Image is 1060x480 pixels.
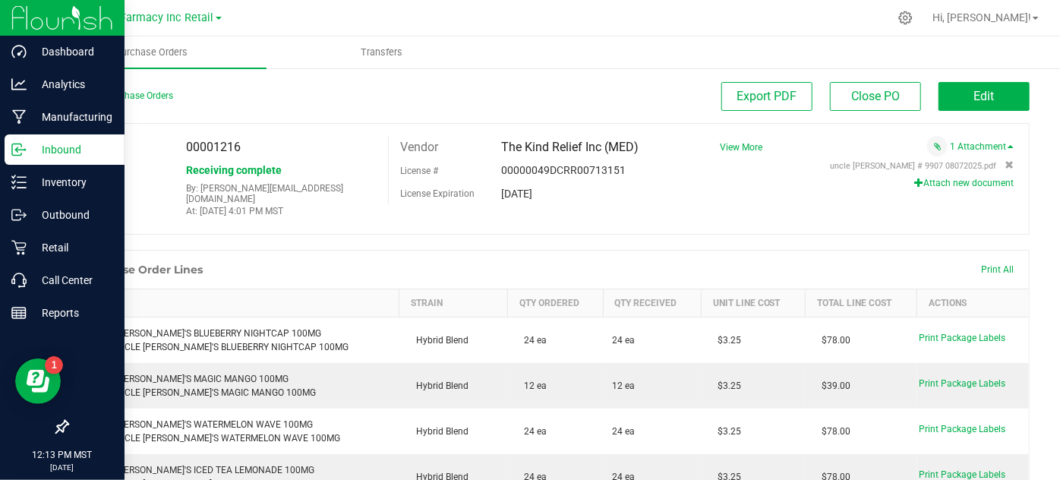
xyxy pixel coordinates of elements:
span: $78.00 [814,426,850,437]
inline-svg: Reports [11,305,27,321]
p: Reports [27,304,118,322]
label: Vendor [400,136,438,159]
iframe: Resource center [15,358,61,404]
span: Print Package Labels [920,469,1006,480]
div: UNCLE [PERSON_NAME]'S MAGIC MANGO 100MG Retail: UNCLE [PERSON_NAME]'S MAGIC MANGO 100MG [77,372,390,399]
span: Hybrid Blend [409,381,468,391]
span: $3.25 [710,335,741,346]
span: Hybrid Blend [409,335,468,346]
a: 1 Attachment [950,141,1014,152]
span: 12 ea [612,379,635,393]
span: Print Package Labels [920,424,1006,434]
p: [DATE] [7,462,118,473]
span: 24 ea [612,425,635,438]
inline-svg: Inventory [11,175,27,190]
div: UNCLE [PERSON_NAME]'S BLUEBERRY NIGHTCAP 100MG Retail: UNCLE [PERSON_NAME]'S BLUEBERRY NIGHTCAP 1... [77,327,390,354]
p: Retail [27,238,118,257]
iframe: Resource center unread badge [45,356,63,374]
span: Print Package Labels [920,378,1006,389]
span: Hi, [PERSON_NAME]! [932,11,1031,24]
inline-svg: Inbound [11,142,27,157]
span: 24 ea [517,426,547,437]
p: Dashboard [27,43,118,61]
span: 00001216 [186,140,241,154]
span: Hybrid Blend [409,426,468,437]
th: Actions [917,289,1029,317]
p: Outbound [27,206,118,224]
p: Call Center [27,271,118,289]
span: Globe Farmacy Inc Retail [89,11,214,24]
label: License Expiration [400,187,475,201]
span: $39.00 [814,381,850,391]
span: $3.25 [710,426,741,437]
span: Close PO [851,89,900,103]
p: Analytics [27,75,118,93]
th: Unit Line Cost [701,289,805,317]
button: Export PDF [721,82,812,111]
span: Print All [981,264,1014,275]
p: Manufacturing [27,108,118,126]
div: Manage settings [896,11,915,25]
button: Close PO [830,82,921,111]
a: Transfers [267,36,497,68]
inline-svg: Call Center [11,273,27,288]
inline-svg: Analytics [11,77,27,92]
p: Inventory [27,173,118,191]
th: Item [68,289,399,317]
p: 12:13 PM MST [7,448,118,462]
span: $3.25 [710,381,741,391]
button: Attach new document [914,176,1014,190]
inline-svg: Dashboard [11,44,27,59]
inline-svg: Manufacturing [11,109,27,125]
a: Purchase Orders [36,36,267,68]
span: 12 ea [517,381,547,391]
span: Purchase Orders [95,46,208,59]
div: UNCLE [PERSON_NAME]'S WATERMELON WAVE 100MG Retail: UNCLE [PERSON_NAME]'S WATERMELON WAVE 100MG [77,418,390,445]
span: Export PDF [737,89,797,103]
span: The Kind Relief Inc (MED) [501,140,639,154]
span: Transfers [340,46,423,59]
span: View file [830,161,996,171]
button: Edit [939,82,1030,111]
p: Inbound [27,141,118,159]
span: Receiving complete [186,164,282,176]
a: View More [720,142,762,153]
th: Total Line Cost [805,289,916,317]
th: Qty Received [603,289,701,317]
span: 24 ea [517,335,547,346]
span: 00000049DCRR00713151 [501,164,626,176]
inline-svg: Retail [11,240,27,255]
p: By: [PERSON_NAME][EMAIL_ADDRESS][DOMAIN_NAME] [186,183,377,204]
span: Remove attachment [1005,160,1014,171]
inline-svg: Outbound [11,207,27,223]
span: Print Package Labels [920,333,1006,343]
span: Edit [974,89,995,103]
h1: Purchase Order Lines [83,264,203,276]
span: $78.00 [814,335,850,346]
label: License # [400,159,438,182]
span: 24 ea [612,333,635,347]
span: Attach a document [927,136,948,156]
th: Qty Ordered [508,289,604,317]
p: At: [DATE] 4:01 PM MST [186,206,377,216]
span: [DATE] [501,188,532,200]
th: Strain [399,289,508,317]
